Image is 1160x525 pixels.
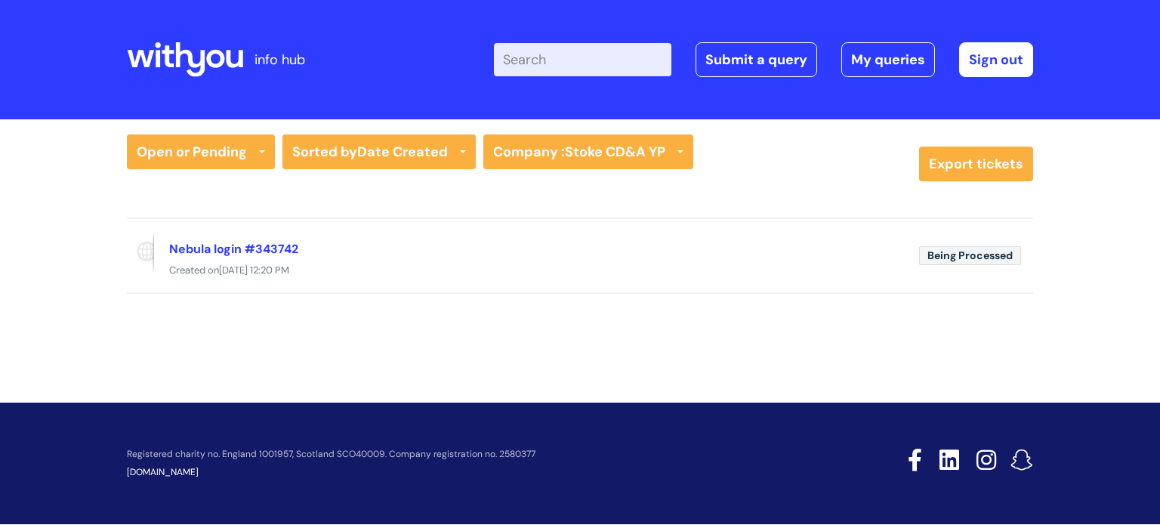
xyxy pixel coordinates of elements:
p: info hub [255,48,305,72]
span: [DATE] 12:20 PM [219,264,289,276]
a: Sign out [959,42,1033,77]
a: My queries [841,42,935,77]
input: Search [494,43,671,76]
a: Submit a query [696,42,817,77]
p: Registered charity no. England 1001957, Scotland SCO40009. Company registration no. 2580377 [127,449,801,459]
strong: Stoke CD&A YP [565,143,665,161]
div: | - [494,42,1033,77]
span: Being Processed [919,246,1021,265]
div: Created on [127,261,1033,280]
b: Date Created [357,143,448,161]
a: Export tickets [919,147,1033,181]
a: Open or Pending [127,134,275,169]
a: Sorted byDate Created [282,134,476,169]
a: [DOMAIN_NAME] [127,466,199,478]
a: Company :Stoke CD&A YP [483,134,693,169]
a: Nebula login #343742 [169,241,298,257]
span: Reported via portal [127,231,154,273]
